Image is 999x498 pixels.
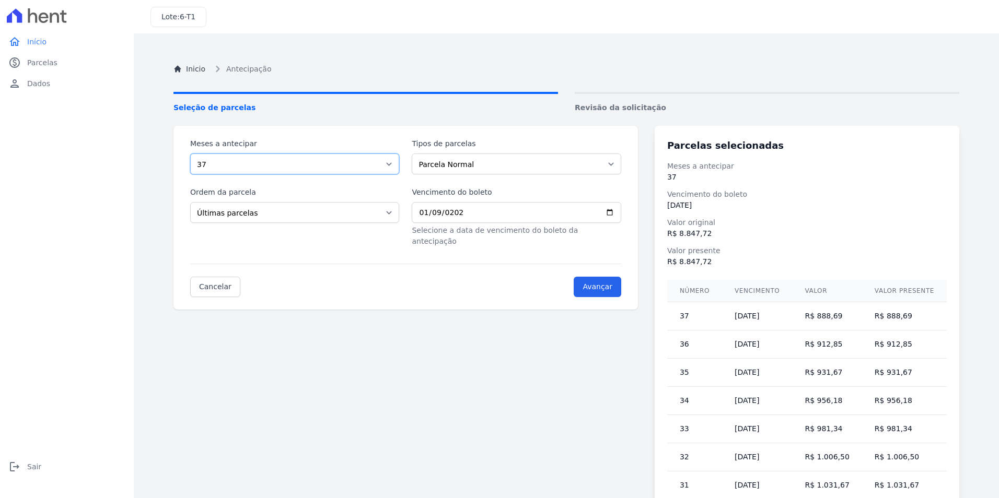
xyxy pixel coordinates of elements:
[4,456,130,477] a: logoutSair
[862,387,947,415] td: R$ 956,18
[173,102,558,113] span: Seleção de parcelas
[173,63,959,75] nav: Breadcrumb
[862,359,947,387] td: R$ 931,67
[190,277,240,297] a: Cancelar
[27,37,47,47] span: Início
[862,415,947,443] td: R$ 981,34
[173,92,959,113] nav: Progress
[8,77,21,90] i: person
[667,443,722,471] td: 32
[8,35,21,48] i: home
[792,280,862,302] th: Valor
[412,138,621,149] label: Tipos de parcelas
[792,330,862,359] td: R$ 912,85
[173,64,205,75] a: Inicio
[862,280,947,302] th: Valor presente
[667,200,947,211] dd: [DATE]
[575,102,959,113] span: Revisão da solicitação
[412,225,621,247] p: Selecione a data de vencimento do boleto da antecipação
[862,443,947,471] td: R$ 1.006,50
[574,277,621,297] input: Avançar
[792,415,862,443] td: R$ 981,34
[667,245,947,256] dt: Valor presente
[412,187,621,198] label: Vencimento do boleto
[792,359,862,387] td: R$ 931,67
[667,161,947,172] dt: Meses a antecipar
[4,31,130,52] a: homeInício
[667,228,947,239] dd: R$ 8.847,72
[667,217,947,228] dt: Valor original
[667,256,947,267] dd: R$ 8.847,72
[226,64,271,75] span: Antecipação
[722,443,792,471] td: [DATE]
[667,189,947,200] dt: Vencimento do boleto
[722,387,792,415] td: [DATE]
[667,280,722,302] th: Número
[792,302,862,330] td: R$ 888,69
[161,11,195,22] h3: Lote:
[180,13,195,21] span: 6-T1
[8,460,21,473] i: logout
[862,330,947,359] td: R$ 912,85
[4,73,130,94] a: personDados
[667,415,722,443] td: 33
[722,302,792,330] td: [DATE]
[722,330,792,359] td: [DATE]
[862,302,947,330] td: R$ 888,69
[27,57,57,68] span: Parcelas
[667,172,947,183] dd: 37
[722,415,792,443] td: [DATE]
[722,359,792,387] td: [DATE]
[667,302,722,330] td: 37
[667,138,947,152] h3: Parcelas selecionadas
[667,330,722,359] td: 36
[4,52,130,73] a: paidParcelas
[8,56,21,69] i: paid
[667,387,722,415] td: 34
[27,461,41,472] span: Sair
[27,78,50,89] span: Dados
[792,443,862,471] td: R$ 1.006,50
[667,359,722,387] td: 35
[190,138,399,149] label: Meses a antecipar
[792,387,862,415] td: R$ 956,18
[722,280,792,302] th: Vencimento
[190,187,399,198] label: Ordem da parcela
